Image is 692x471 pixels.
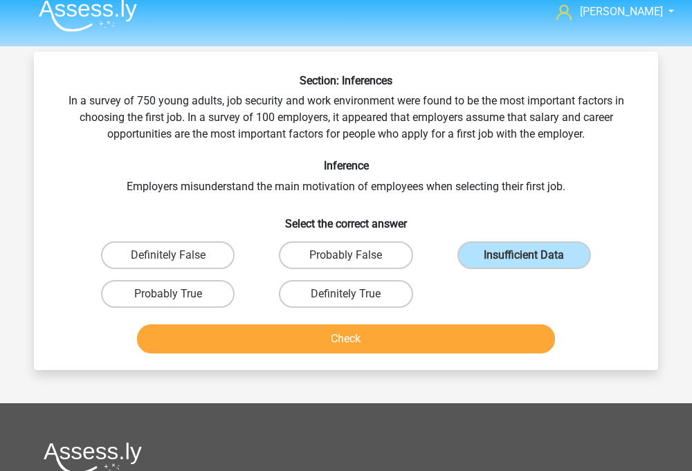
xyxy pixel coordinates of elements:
span: [PERSON_NAME] [580,5,663,18]
h6: Section: Inferences [56,74,636,87]
label: Insufficient Data [457,241,591,269]
label: Definitely True [279,280,412,308]
div: In a survey of 750 young adults, job security and work environment were found to be the most impo... [39,74,653,359]
label: Probably False [279,241,412,269]
h6: Select the correct answer [56,206,636,230]
h6: Inference [56,159,636,172]
label: Definitely False [101,241,235,269]
label: Probably True [101,280,235,308]
button: Check [137,324,556,353]
a: [PERSON_NAME] [551,3,664,20]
